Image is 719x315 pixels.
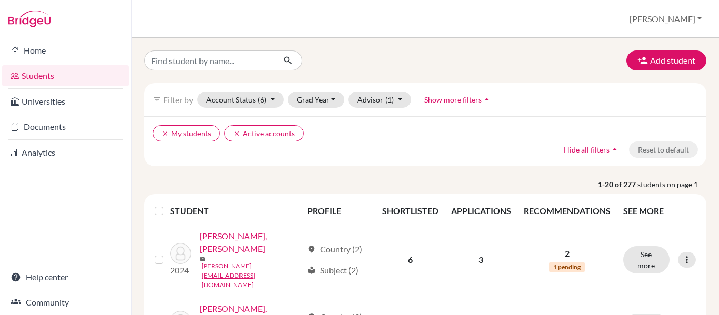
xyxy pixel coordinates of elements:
a: [PERSON_NAME][EMAIL_ADDRESS][DOMAIN_NAME] [202,261,303,290]
button: Grad Year [288,92,345,108]
p: 2024 [170,264,191,277]
i: clear [233,130,241,137]
th: STUDENT [170,198,302,223]
th: PROFILE [301,198,375,223]
button: See more [623,246,670,273]
img: Bridge-U [8,11,51,27]
td: 6 [376,223,445,296]
span: Filter by [163,95,193,105]
th: SEE MORE [617,198,702,223]
a: [PERSON_NAME], [PERSON_NAME] [199,230,303,255]
div: Subject (2) [307,264,358,277]
span: Show more filters [424,95,482,104]
a: Analytics [2,142,129,163]
button: Add student [626,50,706,70]
i: arrow_drop_up [610,144,620,155]
button: Hide all filtersarrow_drop_up [555,141,629,158]
span: mail [199,256,206,262]
i: clear [162,130,169,137]
a: Home [2,40,129,61]
img: ALBA AMADOR, ANA PAOLA [170,243,191,264]
th: SHORTLISTED [376,198,445,223]
button: [PERSON_NAME] [625,9,706,29]
span: local_library [307,266,316,275]
td: 3 [445,223,517,296]
button: Account Status(6) [197,92,284,108]
span: students on page 1 [637,179,706,190]
a: Students [2,65,129,86]
i: filter_list [153,95,161,104]
div: Country (2) [307,243,362,256]
button: clearActive accounts [224,125,304,141]
i: arrow_drop_up [482,94,492,105]
p: 2 [524,247,611,260]
button: Show more filtersarrow_drop_up [415,92,501,108]
span: location_on [307,245,316,253]
span: Hide all filters [564,145,610,154]
input: Find student by name... [144,50,275,70]
strong: 1-20 of 277 [598,179,637,190]
a: Help center [2,267,129,288]
button: Reset to default [629,141,698,158]
a: Documents [2,116,129,137]
a: Universities [2,91,129,112]
span: (1) [385,95,394,104]
th: APPLICATIONS [445,198,517,223]
button: clearMy students [153,125,220,141]
span: 1 pending [549,262,585,272]
th: RECOMMENDATIONS [517,198,617,223]
button: Advisor(1) [348,92,411,108]
span: (6) [258,95,266,104]
a: Community [2,292,129,313]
